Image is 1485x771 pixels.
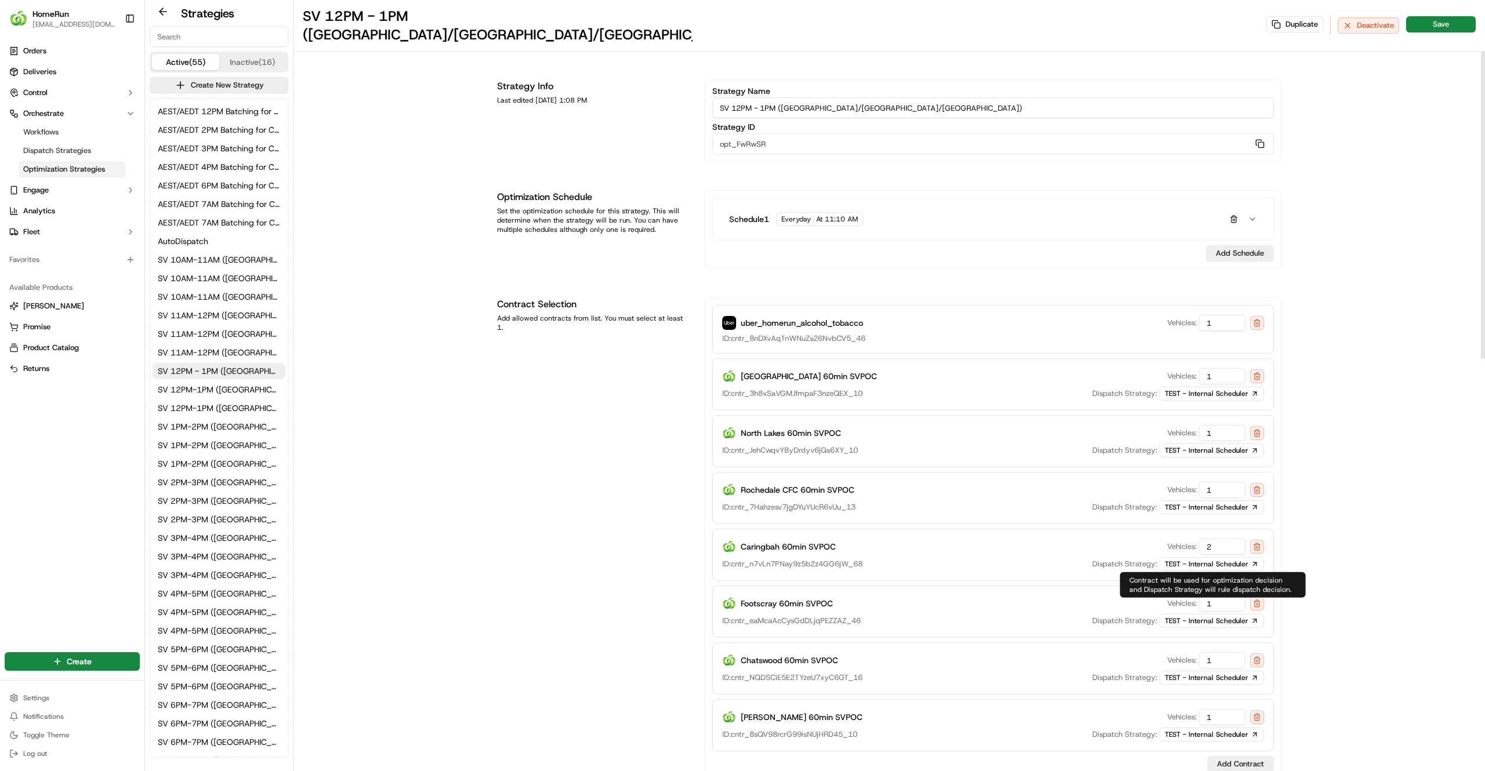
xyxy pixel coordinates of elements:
[9,9,28,28] img: HomeRun
[158,718,280,729] span: SV 6PM-7PM ([GEOGRAPHIC_DATA])
[722,559,863,569] span: ID: cntr_n7vLn7PNay9z5b2z4GG6jW_68
[153,752,285,769] button: SV 7AM-8AM ([GEOGRAPHIC_DATA]/[GEOGRAPHIC_DATA]/[GEOGRAPHIC_DATA])
[153,103,285,119] a: AEST/AEDT 12PM Batching for CDMD2 2PM,3PM Delivery Start
[1206,245,1274,261] button: Add Schedule
[158,235,208,247] span: AutoDispatch
[158,291,280,303] span: SV 10AM-11AM ([GEOGRAPHIC_DATA])
[153,623,285,639] a: SV 4PM-5PM ([GEOGRAPHIC_DATA])
[158,272,280,284] span: SV 10AM-11AM ([GEOGRAPHIC_DATA])
[1167,485,1197,495] span: Vehicles:
[497,297,691,311] h1: Contract Selection
[153,604,285,620] button: SV 4PM-5PM ([GEOGRAPHIC_DATA])
[153,511,285,528] a: SV 2PM-3PM ([GEOGRAPHIC_DATA])
[153,734,285,750] button: SV 6PM-7PM ([GEOGRAPHIC_DATA])
[32,20,115,29] button: [EMAIL_ADDRESS][DOMAIN_NAME]
[741,654,838,666] span: Chatswood 60min SVPOC
[153,140,285,157] button: AEST/AEDT 3PM Batching for CDPM 5PM,6PM,7PM,8PM Delivery Start
[153,437,285,453] button: SV 1PM-2PM ([GEOGRAPHIC_DATA])
[158,328,280,340] span: SV 11AM-12PM ([GEOGRAPHIC_DATA])
[5,297,140,315] button: [PERSON_NAME]
[158,569,280,581] span: SV 3PM-4PM ([GEOGRAPHIC_DATA])
[722,616,861,626] span: ID: cntr_eaMcaAcCysGdDLjqPEZZAZ_46
[32,8,69,20] button: HomeRun
[153,159,285,175] button: AEST/AEDT 4PM Batching for CDPM2 6PM,7PM Delivery Start
[5,727,140,743] button: Toggle Theme
[153,363,285,379] button: SV 12PM - 1PM ([GEOGRAPHIC_DATA]/[GEOGRAPHIC_DATA]/[GEOGRAPHIC_DATA])
[153,196,285,212] button: AEST/AEDT 7AM Batching for CDAM2 9AM,10AM,11AM Delivery Start
[158,254,280,266] span: SV 10AM-11AM ([GEOGRAPHIC_DATA]/[GEOGRAPHIC_DATA]/[GEOGRAPHIC_DATA])
[722,729,857,740] span: ID: cntr_8sQV98rcrG99isNUjHRD45_10
[23,46,46,56] span: Orders
[1092,502,1157,512] span: Dispatch Strategy:
[153,381,285,398] button: SV 12PM-1PM ([GEOGRAPHIC_DATA])
[23,712,64,721] span: Notifications
[5,708,140,725] button: Notifications
[23,301,84,311] span: [PERSON_NAME]
[158,736,280,748] span: SV 6PM-7PM ([GEOGRAPHIC_DATA])
[153,697,285,713] button: SV 6PM-7PM ([GEOGRAPHIC_DATA]/[GEOGRAPHIC_DATA]/[GEOGRAPHIC_DATA])
[741,317,863,329] span: uber_homerun_alcohol_tobacco
[158,384,280,395] span: SV 12PM-1PM ([GEOGRAPHIC_DATA])
[722,540,736,554] img: Caringbah 60min SVPOC
[1092,445,1157,456] span: Dispatch Strategy:
[722,333,865,344] span: ID: cntr_8nDXvAqTnWNuZs26NvbCV5_46
[1406,16,1476,32] button: Save
[5,83,140,102] button: Control
[5,339,140,357] button: Product Catalog
[5,104,140,123] button: Orchestrate
[1160,443,1264,457] a: TEST - Internal Scheduler
[5,690,140,706] button: Settings
[153,474,285,490] button: SV 2PM-3PM ([GEOGRAPHIC_DATA]/[GEOGRAPHIC_DATA]/[GEOGRAPHIC_DATA])
[153,177,285,194] a: AEST/AEDT 6PM Batching for CDAM& CDAM1 8AM Delivery Start
[219,54,287,70] button: Inactive (16)
[153,548,285,565] button: SV 3PM-4PM ([GEOGRAPHIC_DATA])
[1167,541,1197,552] span: Vehicles:
[153,400,285,416] a: SV 12PM-1PM ([GEOGRAPHIC_DATA])
[712,87,1274,95] label: Strategy Name
[5,5,120,32] button: HomeRunHomeRun[EMAIL_ADDRESS][DOMAIN_NAME]
[5,63,140,81] a: Deliveries
[153,214,285,231] button: AEST/AEDT 7AM Batching for CDMD 9AM,10AM,11AM,12PM Delivery Start
[1167,598,1197,609] span: Vehicles:
[1160,500,1264,514] a: TEST - Internal Scheduler
[1092,672,1157,683] span: Dispatch Strategy:
[1160,671,1264,685] a: TEST - Internal Scheduler
[158,143,280,154] span: AEST/AEDT 3PM Batching for CDPM 5PM,6PM,7PM,8PM Delivery Start
[19,124,126,140] a: Workflows
[23,749,47,758] span: Log out
[153,493,285,509] button: SV 2PM-3PM ([GEOGRAPHIC_DATA])
[153,344,285,361] button: SV 11AM-12PM ([GEOGRAPHIC_DATA])
[150,77,288,93] button: Create New Strategy
[153,326,285,342] button: SV 11AM-12PM ([GEOGRAPHIC_DATA])
[1092,616,1157,626] span: Dispatch Strategy:
[741,370,877,382] span: [GEOGRAPHIC_DATA] 60min SVPOC
[1165,730,1248,739] span: TEST - Internal Scheduler
[158,606,280,618] span: SV 4PM-5PM ([GEOGRAPHIC_DATA])
[9,301,135,311] a: [PERSON_NAME]
[722,502,856,512] span: ID: cntr_7Hahzesv7jgDYuYUcR6vUu_13
[158,681,280,692] span: SV 5PM-6PM ([GEOGRAPHIC_DATA])
[158,755,280,766] span: SV 7AM-8AM ([GEOGRAPHIC_DATA]/[GEOGRAPHIC_DATA]/[GEOGRAPHIC_DATA])
[5,223,140,241] button: Fleet
[153,678,285,694] button: SV 5PM-6PM ([GEOGRAPHIC_DATA])
[181,5,234,21] h2: Strategies
[720,203,1266,235] button: Schedule1EverydayAt 11:10 AM
[23,108,64,119] span: Orchestrate
[1160,728,1264,741] a: TEST - Internal Scheduler
[497,190,691,204] h1: Optimization Schedule
[23,322,50,332] span: Promise
[1092,388,1157,399] span: Dispatch Strategy:
[5,278,140,297] div: Available Products
[816,214,858,224] span: At 11:10 AM
[153,585,285,602] button: SV 4PM-5PM ([GEOGRAPHIC_DATA]/[GEOGRAPHIC_DATA]/[GEOGRAPHIC_DATA])
[722,483,736,497] img: Rochedale CFC 60min SVPOC
[741,711,863,723] span: [PERSON_NAME] 60min SVPOC
[23,88,48,98] span: Control
[1167,318,1197,328] span: Vehicles:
